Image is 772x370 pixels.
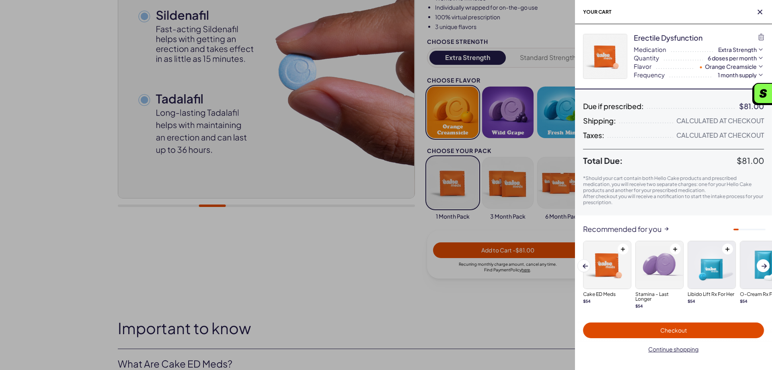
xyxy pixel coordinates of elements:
div: $81.00 [739,102,764,110]
strong: $ 54 [635,304,643,308]
div: Recommended for you [575,225,772,233]
img: iownh4V3nGbUiJ6P030JsbkObMcuQxHiuDxmy1iN.webp [583,34,627,79]
strong: $ 54 [688,299,695,304]
img: Cake ED Meds [583,241,631,289]
div: Calculated at Checkout [676,117,764,125]
span: Medication [634,45,666,54]
h3: Stamina – Last Longer [635,292,684,302]
span: Due if prescribed: [583,102,644,110]
span: After checkout you will receive a notification to start the intake process for your prescription. [583,193,763,205]
span: $81.00 [737,155,764,165]
strong: $ 54 [740,299,747,304]
span: Total Due: [583,156,737,165]
span: Continue shopping [649,345,699,353]
span: Frequency [634,70,665,79]
h3: Cake ED Meds [583,292,631,297]
span: Checkout [660,327,687,334]
a: Cake ED MedsCake ED Meds$54 [583,241,631,304]
span: Flavor [634,62,651,70]
span: Taxes: [583,131,604,139]
div: Calculated at Checkout [676,131,764,139]
a: Libido Lift Rx For HerLibido Lift Rx For Her$54 [688,241,736,304]
div: Erectile Dysfunction [634,33,702,43]
img: Stamina – Last Longer [636,241,683,289]
h3: Libido Lift Rx For Her [688,292,736,297]
p: *Should your cart contain both Hello Cake products and prescribed medication, you will receive tw... [583,175,764,193]
strong: $ 54 [583,299,591,304]
a: Stamina – Last LongerStamina – Last Longer$54 [635,241,684,309]
button: Continue shopping [583,341,764,357]
img: Libido Lift Rx For Her [688,241,735,289]
span: Shipping: [583,117,616,125]
button: Checkout [583,322,764,338]
span: Quantity [634,54,659,62]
